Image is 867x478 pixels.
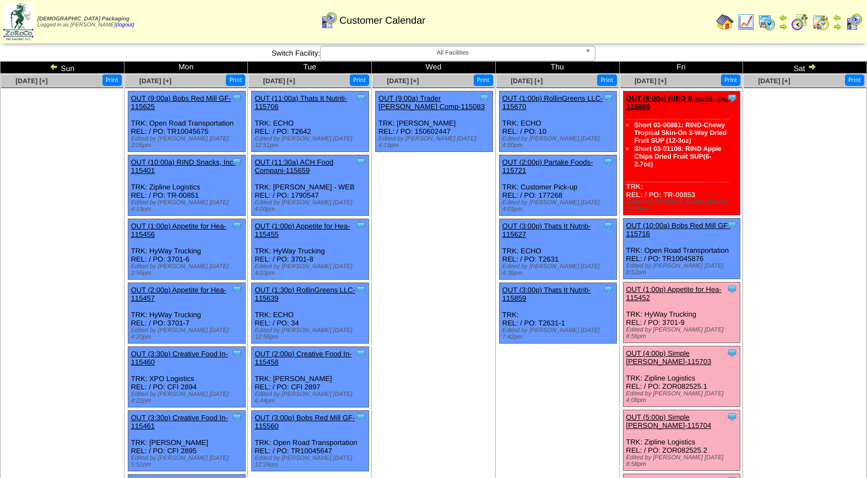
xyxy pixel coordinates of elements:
[131,199,245,213] div: Edited by [PERSON_NAME] [DATE] 4:19pm
[320,12,338,29] img: calendarcustomer.gif
[603,220,614,231] img: Tooltip
[727,93,738,104] img: Tooltip
[808,62,816,71] img: arrowright.gif
[833,22,842,31] img: arrowright.gif
[603,156,614,167] img: Tooltip
[350,74,369,86] button: Print
[128,219,245,280] div: TRK: HyWay Trucking REL: / PO: 3701-6
[387,77,419,85] span: [DATE] [+]
[474,74,493,86] button: Print
[603,93,614,104] img: Tooltip
[252,219,369,280] div: TRK: HyWay Trucking REL: / PO: 3701-8
[50,62,58,71] img: arrowleft.gif
[502,263,616,276] div: Edited by [PERSON_NAME] [DATE] 4:39pm
[502,135,616,149] div: Edited by [PERSON_NAME] [DATE] 4:50pm
[355,284,366,295] img: Tooltip
[779,13,788,22] img: arrowleft.gif
[743,62,867,74] td: Sat
[737,13,755,31] img: line_graph.gif
[355,348,366,359] img: Tooltip
[502,158,593,175] a: OUT (2:00p) Partake Foods-115721
[499,283,616,344] div: TRK: REL: / PO: T2631-1
[355,412,366,423] img: Tooltip
[727,347,738,358] img: Tooltip
[502,286,591,302] a: OUT (3:00p) Thats It Nutriti-115859
[511,77,543,85] a: [DATE] [+]
[15,77,47,85] a: [DATE] [+]
[376,91,493,152] div: TRK: [PERSON_NAME] REL: / PO: 150602447
[254,350,351,366] a: OUT (2:00p) Creative Food In-115458
[499,219,616,280] div: TRK: ECHO REL: / PO: T2631
[845,13,863,31] img: calendarcustomer.gif
[231,93,242,104] img: Tooltip
[252,347,369,408] div: TRK: [PERSON_NAME] REL: / PO: CFI 2897
[139,77,171,85] a: [DATE] [+]
[479,93,490,104] img: Tooltip
[1,62,124,74] td: Sun
[626,390,740,404] div: Edited by [PERSON_NAME] [DATE] 4:08pm
[812,13,830,31] img: calendarinout.gif
[131,222,226,238] a: OUT (1:00p) Appetite for Hea-115456
[254,158,333,175] a: OUT (11:30a) ACH Food Compani-115659
[102,74,122,86] button: Print
[128,91,245,152] div: TRK: Open Road Transportation REL: / PO: TR10045675
[378,94,485,111] a: OUT (9:00a) Trader [PERSON_NAME] Comp-115083
[254,135,369,149] div: Edited by [PERSON_NAME] [DATE] 12:51pm
[226,74,245,86] button: Print
[131,350,228,366] a: OUT (3:30p) Creative Food In-115460
[791,13,809,31] img: calendarblend.gif
[635,121,727,144] a: Short 03-00861: RIND-Chewy Tropical Skin-On 3-Way Dried Fruit SUP (12-3oz)
[635,145,722,168] a: Short 03-01108: RIND Apple Chips Dried Fruit SUP(6-2.7oz)
[231,412,242,423] img: Tooltip
[254,263,369,276] div: Edited by [PERSON_NAME] [DATE] 4:03pm
[721,74,740,86] button: Print
[131,327,245,340] div: Edited by [PERSON_NAME] [DATE] 4:20pm
[758,77,790,85] a: [DATE] [+]
[131,286,226,302] a: OUT (2:00p) Appetite for Hea-115457
[254,286,355,302] a: OUT (1:30p) RollinGreens LLC-115639
[252,283,369,344] div: TRK: ECHO REL: / PO: 34
[355,93,366,104] img: Tooltip
[116,22,134,28] a: (logout)
[131,94,231,111] a: OUT (9:00a) Bobs Red Mill GF-115625
[254,199,369,213] div: Edited by [PERSON_NAME] [DATE] 4:00pm
[263,77,295,85] a: [DATE] [+]
[254,455,369,468] div: Edited by [PERSON_NAME] [DATE] 12:28pm
[372,62,496,74] td: Wed
[502,327,616,340] div: Edited by [PERSON_NAME] [DATE] 7:42pm
[128,155,245,216] div: TRK: Zipline Logistics REL: / PO: TR-00851
[131,414,228,430] a: OUT (3:30p) Creative Food In-115461
[252,155,369,216] div: TRK: [PERSON_NAME] - WEB REL: / PO: 1790547
[623,283,740,343] div: TRK: HyWay Trucking REL: / PO: 3701-9
[325,46,581,59] span: All Facilities
[833,13,842,22] img: arrowleft.gif
[626,327,740,340] div: Edited by [PERSON_NAME] [DATE] 8:56pm
[499,155,616,216] div: TRK: Customer Pick-up REL: / PO: 177268
[626,199,740,212] div: Edited by [PERSON_NAME] [DATE] 12:36pm
[779,22,788,31] img: arrowright.gif
[623,219,740,279] div: TRK: Open Road Transportation REL: / PO: TR10045876
[727,284,738,295] img: Tooltip
[626,349,712,366] a: OUT (4:00p) Simple [PERSON_NAME]-115703
[623,91,740,215] div: TRK: REL: / PO: TR-00853
[623,346,740,407] div: TRK: Zipline Logistics REL: / PO: ZOR082525.1
[626,454,740,468] div: Edited by [PERSON_NAME] [DATE] 8:58pm
[252,411,369,471] div: TRK: Open Road Transportation REL: / PO: TR10045647
[603,284,614,295] img: Tooltip
[495,62,619,74] td: Thu
[37,16,134,28] span: Logged in as [PERSON_NAME]
[502,94,603,111] a: OUT (1:00p) RollinGreens LLC-115670
[727,220,738,231] img: Tooltip
[254,414,355,430] a: OUT (3:00p) Bobs Red Mill GF-115560
[231,220,242,231] img: Tooltip
[626,263,740,276] div: Edited by [PERSON_NAME] [DATE] 8:52pm
[254,222,350,238] a: OUT (1:00p) Appetite for Hea-115455
[716,13,734,31] img: home.gif
[248,62,372,74] td: Tue
[758,13,776,31] img: calendarprod.gif
[623,410,740,471] div: TRK: Zipline Logistics REL: / PO: ZOR082525.2
[254,94,347,111] a: OUT (11:00a) Thats It Nutriti-115706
